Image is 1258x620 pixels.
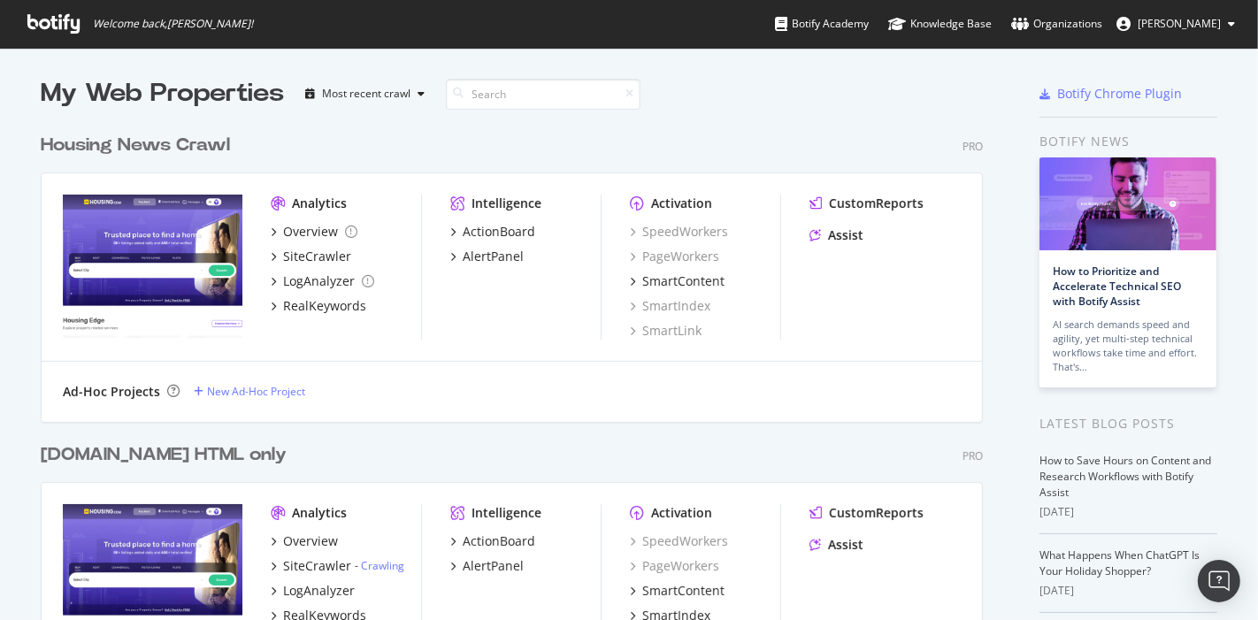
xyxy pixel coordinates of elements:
div: Pro [963,139,983,154]
div: SmartContent [642,582,725,600]
a: [DOMAIN_NAME] HTML only [41,442,294,468]
a: SpeedWorkers [630,223,728,241]
button: Most recent crawl [298,80,432,108]
span: Bikash Behera [1138,16,1221,31]
div: Knowledge Base [888,15,992,33]
div: AlertPanel [463,248,524,265]
div: My Web Properties [41,76,284,111]
div: AI search demands speed and agility, yet multi-step technical workflows take time and effort. Tha... [1053,318,1203,374]
a: Botify Chrome Plugin [1039,85,1182,103]
div: ActionBoard [463,223,535,241]
div: Intelligence [472,504,541,522]
div: Most recent crawl [322,88,410,99]
img: Housing News Crawl [63,195,242,338]
a: How to Prioritize and Accelerate Technical SEO with Botify Assist [1053,264,1181,309]
div: SmartContent [642,272,725,290]
div: Botify news [1039,132,1217,151]
div: LogAnalyzer [283,272,355,290]
div: [DATE] [1039,504,1217,520]
a: Housing News Crawl [41,133,237,158]
div: AlertPanel [463,557,524,575]
input: Search [446,79,641,110]
div: Overview [283,532,338,550]
a: RealKeywords [271,297,366,315]
a: Assist [809,226,863,244]
a: AlertPanel [450,248,524,265]
img: How to Prioritize and Accelerate Technical SEO with Botify Assist [1039,157,1216,250]
div: Analytics [292,504,347,522]
div: Intelligence [472,195,541,212]
a: SmartLink [630,322,702,340]
a: SiteCrawler- Crawling [271,557,404,575]
div: Botify Academy [775,15,869,33]
div: Latest Blog Posts [1039,414,1217,433]
div: - [355,558,404,573]
div: Analytics [292,195,347,212]
a: SmartContent [630,582,725,600]
div: Open Intercom Messenger [1198,560,1240,602]
a: PageWorkers [630,557,719,575]
div: [DOMAIN_NAME] HTML only [41,442,287,468]
span: Welcome back, [PERSON_NAME] ! [93,17,253,31]
a: LogAnalyzer [271,582,355,600]
a: LogAnalyzer [271,272,374,290]
div: ActionBoard [463,532,535,550]
a: CustomReports [809,195,924,212]
div: SiteCrawler [283,557,351,575]
a: SmartIndex [630,297,710,315]
a: CustomReports [809,504,924,522]
a: SmartContent [630,272,725,290]
div: LogAnalyzer [283,582,355,600]
a: ActionBoard [450,532,535,550]
div: Ad-Hoc Projects [63,383,160,401]
a: Overview [271,223,357,241]
div: New Ad-Hoc Project [207,384,305,399]
div: Activation [651,195,712,212]
div: RealKeywords [283,297,366,315]
a: How to Save Hours on Content and Research Workflows with Botify Assist [1039,453,1211,500]
a: What Happens When ChatGPT Is Your Holiday Shopper? [1039,547,1200,578]
a: Assist [809,536,863,554]
a: Crawling [361,558,404,573]
div: CustomReports [829,504,924,522]
a: Overview [271,532,338,550]
a: ActionBoard [450,223,535,241]
div: Overview [283,223,338,241]
div: Botify Chrome Plugin [1057,85,1182,103]
div: Assist [828,226,863,244]
div: Assist [828,536,863,554]
a: AlertPanel [450,557,524,575]
div: Housing News Crawl [41,133,230,158]
div: SiteCrawler [283,248,351,265]
a: PageWorkers [630,248,719,265]
div: Pro [963,448,983,463]
div: CustomReports [829,195,924,212]
a: SiteCrawler [271,248,351,265]
div: Activation [651,504,712,522]
a: New Ad-Hoc Project [194,384,305,399]
a: SpeedWorkers [630,532,728,550]
div: [DATE] [1039,583,1217,599]
div: Organizations [1011,15,1102,33]
button: [PERSON_NAME] [1102,10,1249,38]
